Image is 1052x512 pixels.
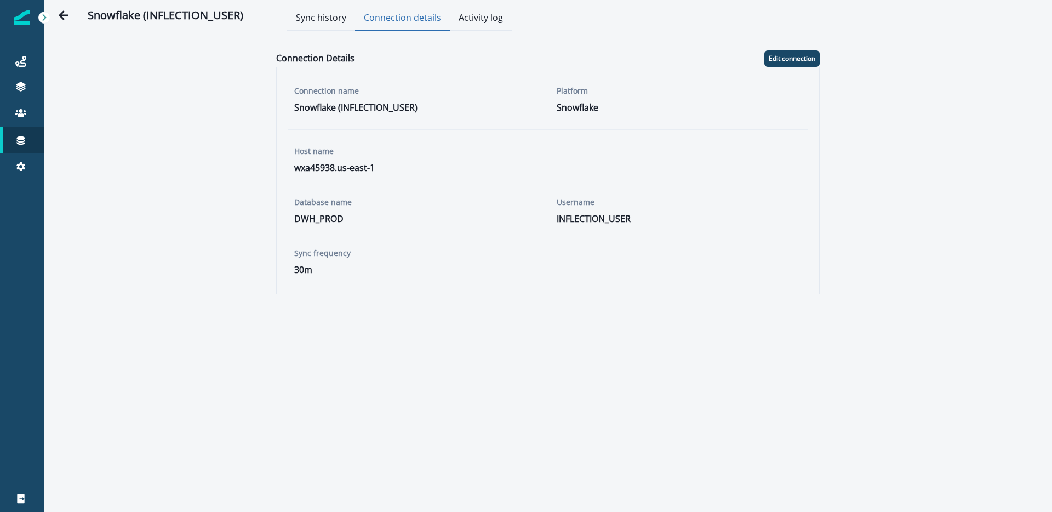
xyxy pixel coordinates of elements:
[14,10,30,25] img: Inflection
[294,161,802,174] p: wxa45938.us-east-1
[294,196,352,208] p: Database name
[557,85,588,96] p: Platform
[294,212,539,225] p: DWH_PROD
[53,4,75,26] button: Go back
[294,247,351,259] p: Sync frequency
[294,145,334,157] p: Host name
[764,50,820,67] button: Edit connection
[287,7,355,31] button: Sync history
[355,7,450,31] button: Connection details
[557,212,802,225] p: INFLECTION_USER
[294,85,359,96] p: Connection name
[88,9,243,22] h2: Snowflake (INFLECTION_USER)
[294,263,802,276] p: 30m
[294,101,539,114] p: Snowflake (INFLECTION_USER)
[557,196,594,208] p: Username
[276,53,355,64] h2: Connection Details
[450,7,512,31] button: Activity log
[769,55,815,62] p: Edit connection
[557,101,802,114] p: Snowflake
